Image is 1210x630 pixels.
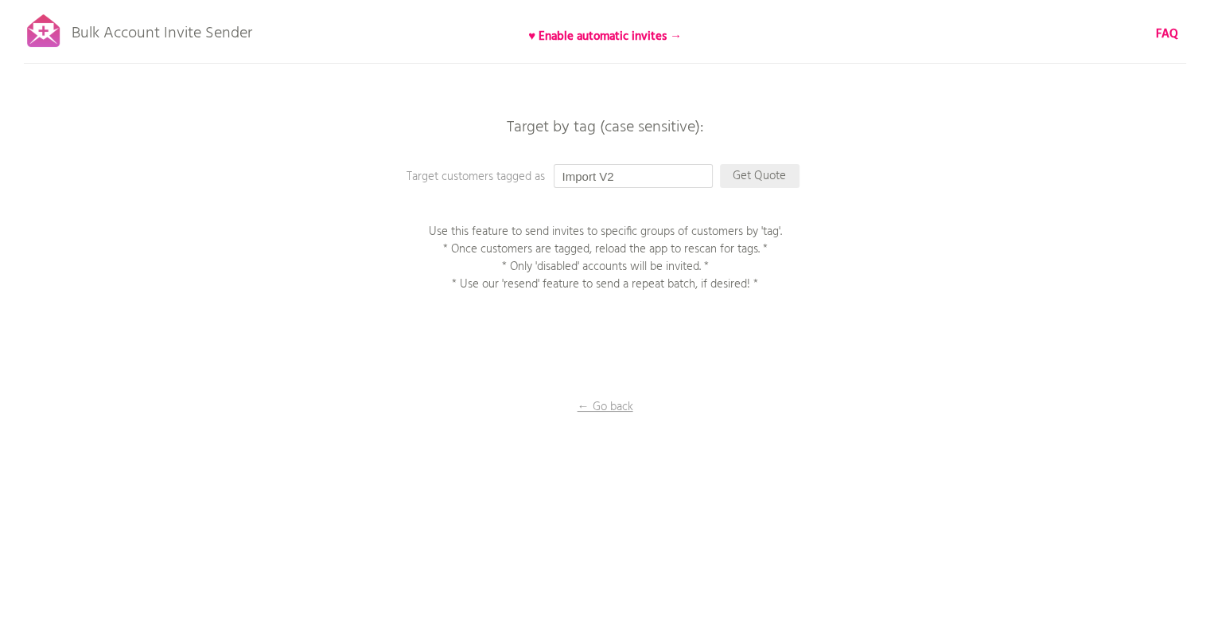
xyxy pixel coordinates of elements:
[407,223,804,293] p: Use this feature to send invites to specific groups of customers by 'tag'. * Once customers are t...
[528,27,682,46] b: ♥ Enable automatic invites →
[367,119,844,135] p: Target by tag (case sensitive):
[554,164,713,188] input: Enter a tag...
[72,10,252,49] p: Bulk Account Invite Sender
[526,398,685,416] p: ← Go back
[407,168,725,186] p: Target customers tagged as
[1156,25,1178,44] b: FAQ
[720,164,800,188] p: Get Quote
[1156,25,1178,43] a: FAQ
